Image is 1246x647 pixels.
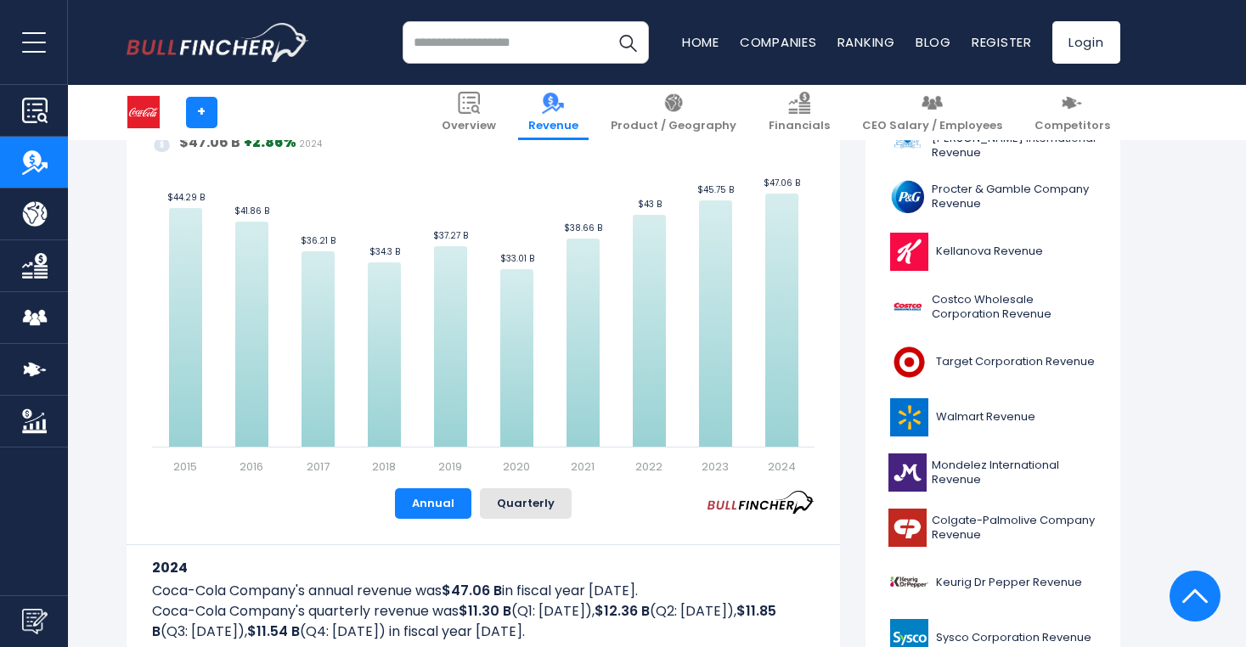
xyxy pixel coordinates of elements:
text: $34.3 B [369,245,399,258]
strong: +2.86% [244,132,296,152]
text: 2021 [571,459,595,475]
a: Login [1052,21,1120,64]
text: 2023 [702,459,729,475]
a: Blog [916,33,951,51]
button: Search [606,21,649,64]
a: Register [972,33,1032,51]
text: $43 B [637,198,661,211]
img: bullfincher logo [127,23,309,62]
p: Coca-Cola Company's annual revenue was in fiscal year [DATE]. [152,581,815,601]
img: addasd [152,132,172,152]
a: Mondelez International Revenue [878,449,1108,496]
img: WMT logo [888,398,931,436]
button: Quarterly [480,488,572,519]
text: 2022 [635,459,662,475]
a: Overview [431,85,506,140]
a: Product / Geography [600,85,747,140]
b: $47.06 B [442,581,502,600]
a: Revenue [518,85,589,140]
text: 2016 [240,459,263,475]
a: Companies [740,33,817,51]
text: $45.75 B [697,183,734,196]
a: Home [682,33,719,51]
text: $37.27 B [433,229,468,242]
span: CEO Salary / Employees [862,119,1002,133]
a: Keurig Dr Pepper Revenue [878,560,1108,606]
p: Coca-Cola Company's quarterly revenue was (Q1: [DATE]), (Q2: [DATE]), (Q3: [DATE]), (Q4: [DATE]) ... [152,601,815,642]
span: Revenue [528,119,578,133]
img: PG logo [888,177,927,216]
a: Kellanova Revenue [878,228,1108,275]
a: + [186,97,217,128]
img: K logo [888,233,931,271]
button: Annual [395,488,471,519]
a: Walmart Revenue [878,394,1108,441]
a: Competitors [1024,85,1120,140]
svg: Coca-Cola Company's Revenue Trend [152,93,815,475]
text: 2019 [438,459,462,475]
text: 2018 [372,459,396,475]
strong: $47.06 B [179,132,240,152]
b: $11.54 B [247,622,300,641]
h3: 2024 [152,557,815,578]
img: KO logo [127,96,160,128]
img: TGT logo [888,343,931,381]
a: Colgate-Palmolive Company Revenue [878,504,1108,551]
text: 2017 [306,459,329,475]
text: $36.21 B [301,234,335,247]
a: Procter & Gamble Company Revenue [878,173,1108,220]
img: MDLZ logo [888,453,927,492]
text: 2024 [767,459,795,475]
a: Financials [758,85,840,140]
a: Costco Wholesale Corporation Revenue [878,284,1108,330]
text: $44.29 B [166,191,204,204]
a: Ranking [837,33,895,51]
a: CEO Salary / Employees [852,85,1012,140]
text: $38.66 B [564,222,602,234]
img: KDP logo [888,564,931,602]
a: Target Corporation Revenue [878,339,1108,385]
text: $41.86 B [234,205,269,217]
span: Product / Geography [611,119,736,133]
b: $12.36 B [595,601,650,621]
img: COST logo [888,288,927,326]
a: Go to homepage [127,23,309,62]
b: $11.85 B [152,601,776,641]
span: Overview [442,119,496,133]
img: CL logo [888,509,927,547]
text: 2015 [173,459,197,475]
span: Financials [769,119,830,133]
text: $33.01 B [499,252,533,265]
b: $11.30 B [459,601,511,621]
span: 2024 [299,138,322,150]
text: $47.06 B [764,177,800,189]
span: Competitors [1035,119,1110,133]
text: 2020 [503,459,530,475]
